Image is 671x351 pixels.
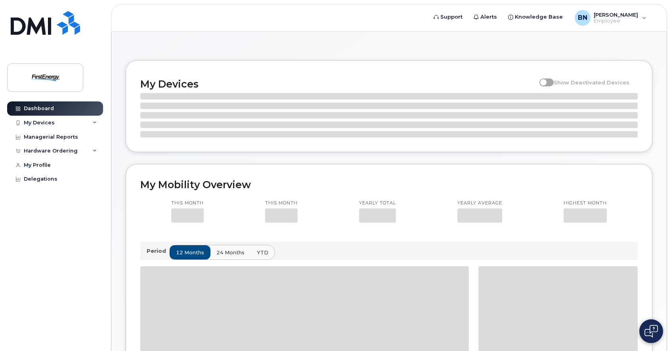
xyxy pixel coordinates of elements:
[359,200,396,206] p: Yearly total
[140,179,638,191] h2: My Mobility Overview
[257,249,268,256] span: YTD
[140,78,535,90] h2: My Devices
[554,79,629,86] span: Show Deactivated Devices
[147,247,169,255] p: Period
[457,200,502,206] p: Yearly average
[265,200,298,206] p: This month
[564,200,607,206] p: Highest month
[171,200,204,206] p: This month
[539,75,546,81] input: Show Deactivated Devices
[644,325,658,338] img: Open chat
[216,249,245,256] span: 24 months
